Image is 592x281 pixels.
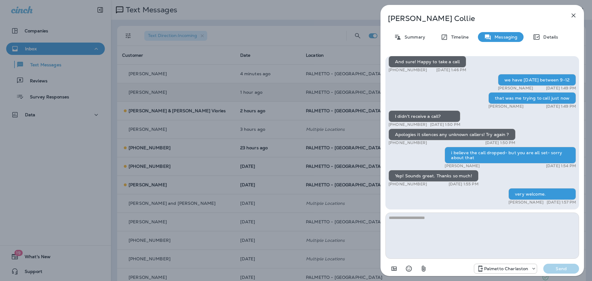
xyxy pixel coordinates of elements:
[474,265,537,272] div: +1 (843) 277-8322
[388,110,460,122] div: I didn't receive a call?
[449,182,479,187] p: [DATE] 1:55 PM
[498,86,533,91] p: [PERSON_NAME]
[445,163,480,168] p: [PERSON_NAME]
[448,35,469,39] p: Timeline
[540,35,558,39] p: Details
[488,92,576,104] div: that was me trying to call just now
[403,262,415,275] button: Select an emoji
[430,122,460,127] p: [DATE] 1:50 PM
[388,122,427,127] p: [PHONE_NUMBER]
[485,140,516,145] p: [DATE] 1:50 PM
[498,74,576,86] div: we have [DATE] between 9-12
[388,56,466,68] div: And sure! Happy to take a call
[401,35,425,39] p: Summary
[488,104,524,109] p: [PERSON_NAME]
[508,200,544,205] p: [PERSON_NAME]
[508,188,576,200] div: very welcome.
[546,104,576,109] p: [DATE] 1:49 PM
[546,163,576,168] p: [DATE] 1:54 PM
[388,14,556,23] p: [PERSON_NAME] Collie
[547,200,576,205] p: [DATE] 1:57 PM
[436,68,466,72] p: [DATE] 1:46 PM
[388,262,400,275] button: Add in a premade template
[484,266,528,271] p: Palmetto Charleston
[388,68,427,72] p: [PHONE_NUMBER]
[546,86,576,91] p: [DATE] 1:49 PM
[388,182,427,187] p: [PHONE_NUMBER]
[388,129,516,140] div: Apologies it silences any unknown callers! Try again ?
[388,170,479,182] div: Yep! Sounds great. Thanks so much!
[491,35,517,39] p: Messaging
[388,140,427,145] p: [PHONE_NUMBER]
[445,147,576,163] div: i believe the call dropped- but you are all set- sorry about that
